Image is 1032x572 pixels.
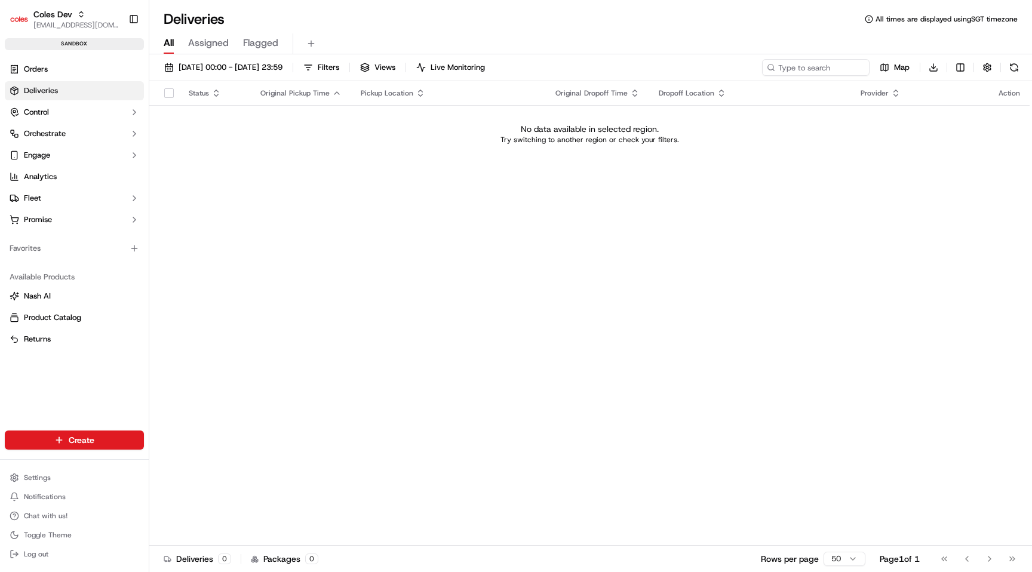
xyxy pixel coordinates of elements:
[33,8,72,20] button: Coles Dev
[5,38,144,50] div: sandbox
[5,103,144,122] button: Control
[5,5,124,33] button: Coles DevColes Dev[EMAIL_ADDRESS][DOMAIN_NAME]
[24,64,48,75] span: Orders
[5,189,144,208] button: Fleet
[999,88,1020,98] div: Action
[659,88,714,98] span: Dropoff Location
[874,59,915,76] button: Map
[164,553,231,565] div: Deliveries
[500,135,679,144] p: Try switching to another region or check your filters.
[24,214,52,225] span: Promise
[1006,59,1022,76] button: Refresh
[10,312,139,323] a: Product Catalog
[5,330,144,349] button: Returns
[298,59,345,76] button: Filters
[24,549,48,559] span: Log out
[179,62,282,73] span: [DATE] 00:00 - [DATE] 23:59
[164,36,174,50] span: All
[243,36,278,50] span: Flagged
[894,62,910,73] span: Map
[189,88,209,98] span: Status
[555,88,628,98] span: Original Dropoff Time
[24,312,81,323] span: Product Catalog
[5,430,144,450] button: Create
[5,546,144,562] button: Log out
[861,88,889,98] span: Provider
[24,473,51,482] span: Settings
[24,171,57,182] span: Analytics
[361,88,413,98] span: Pickup Location
[374,62,395,73] span: Views
[218,553,231,564] div: 0
[5,239,144,258] div: Favorites
[33,20,119,30] button: [EMAIL_ADDRESS][DOMAIN_NAME]
[5,167,144,186] a: Analytics
[24,511,67,521] span: Chat with us!
[24,193,41,204] span: Fleet
[24,530,72,540] span: Toggle Theme
[24,334,51,345] span: Returns
[10,291,139,302] a: Nash AI
[24,128,66,139] span: Orchestrate
[305,553,318,564] div: 0
[5,527,144,543] button: Toggle Theme
[411,59,490,76] button: Live Monitoring
[164,10,225,29] h1: Deliveries
[318,62,339,73] span: Filters
[5,124,144,143] button: Orchestrate
[24,150,50,161] span: Engage
[5,146,144,165] button: Engage
[159,59,288,76] button: [DATE] 00:00 - [DATE] 23:59
[10,10,29,29] img: Coles Dev
[5,488,144,505] button: Notifications
[24,291,51,302] span: Nash AI
[69,434,94,446] span: Create
[5,81,144,100] a: Deliveries
[761,553,819,565] p: Rows per page
[24,85,58,96] span: Deliveries
[431,62,485,73] span: Live Monitoring
[251,553,318,565] div: Packages
[5,508,144,524] button: Chat with us!
[24,492,66,502] span: Notifications
[5,267,144,287] div: Available Products
[5,60,144,79] a: Orders
[355,59,401,76] button: Views
[762,59,870,76] input: Type to search
[876,14,1018,24] span: All times are displayed using SGT timezone
[24,107,49,118] span: Control
[5,469,144,486] button: Settings
[188,36,229,50] span: Assigned
[5,210,144,229] button: Promise
[521,123,659,135] p: No data available in selected region.
[10,334,139,345] a: Returns
[5,287,144,306] button: Nash AI
[880,553,920,565] div: Page 1 of 1
[5,308,144,327] button: Product Catalog
[260,88,330,98] span: Original Pickup Time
